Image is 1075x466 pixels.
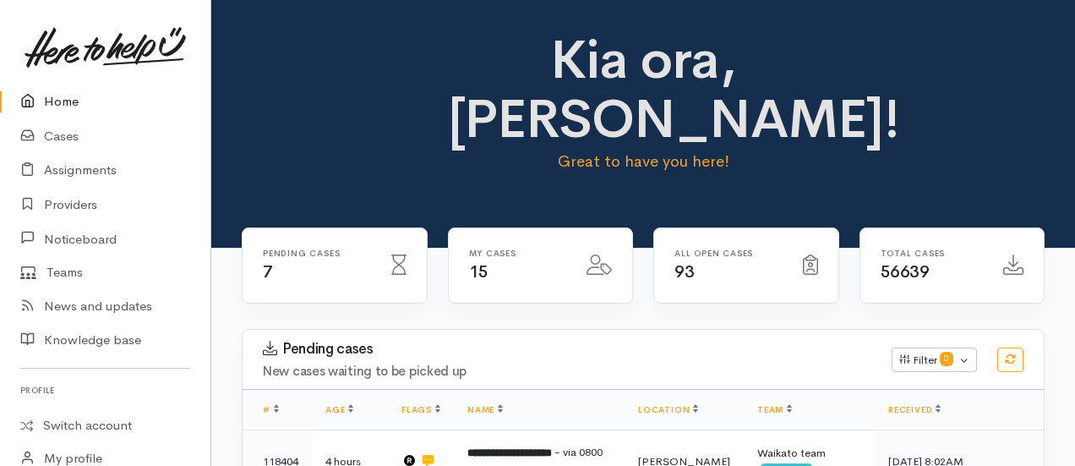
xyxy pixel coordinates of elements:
[638,404,698,415] a: Location
[263,404,279,415] a: #
[263,261,273,282] span: 7
[469,261,488,282] span: 15
[881,261,930,282] span: 56639
[467,404,503,415] a: Name
[892,348,977,373] button: Filter0
[325,404,353,415] a: Age
[881,249,984,258] h6: Total cases
[448,150,839,173] p: Great to have you here!
[263,365,871,379] h4: New cases waiting to be picked up
[940,352,953,365] span: 0
[263,249,371,258] h6: Pending cases
[20,379,190,402] h6: Profile
[674,261,694,282] span: 93
[448,30,839,150] h1: Kia ora, [PERSON_NAME]!
[401,404,440,415] a: Flags
[263,341,871,358] h3: Pending cases
[674,249,783,258] h6: All Open cases
[757,404,792,415] a: Team
[469,249,567,258] h6: My cases
[888,404,941,415] a: Received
